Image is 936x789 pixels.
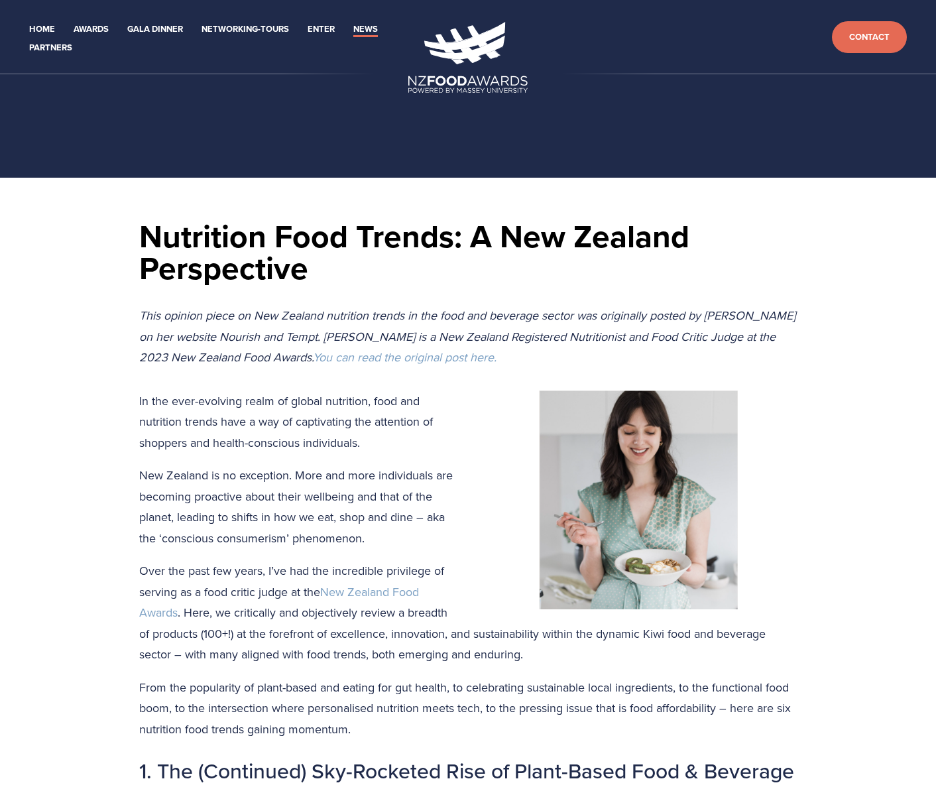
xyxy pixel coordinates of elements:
a: News [353,22,378,37]
em: This opinion piece on New Zealand nutrition trends in the food and beverage sector was originally... [139,307,799,365]
p: From the popularity of plant-based and eating for gut health, to celebrating sustainable local in... [139,677,797,740]
h2: 1. The (Continued) Sky-Rocketed Rise of Plant-Based Food & Beverage [139,757,797,784]
p: In the ever-evolving realm of global nutrition, food and nutrition trends have a way of captivati... [139,391,797,454]
p: New Zealand is no exception. More and more individuals are becoming proactive about their wellbei... [139,465,797,548]
a: Awards [74,22,109,37]
a: You can read the original post here. [313,349,497,365]
a: Home [29,22,55,37]
a: Networking-Tours [202,22,289,37]
a: Partners [29,40,72,56]
a: Gala Dinner [127,22,183,37]
a: Contact [832,21,907,54]
p: Over the past few years, I’ve had the incredible privilege of serving as a food critic judge at t... [139,560,797,665]
h1: Nutrition Food Trends: A New Zealand Perspective [139,220,797,284]
a: Enter [308,22,335,37]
